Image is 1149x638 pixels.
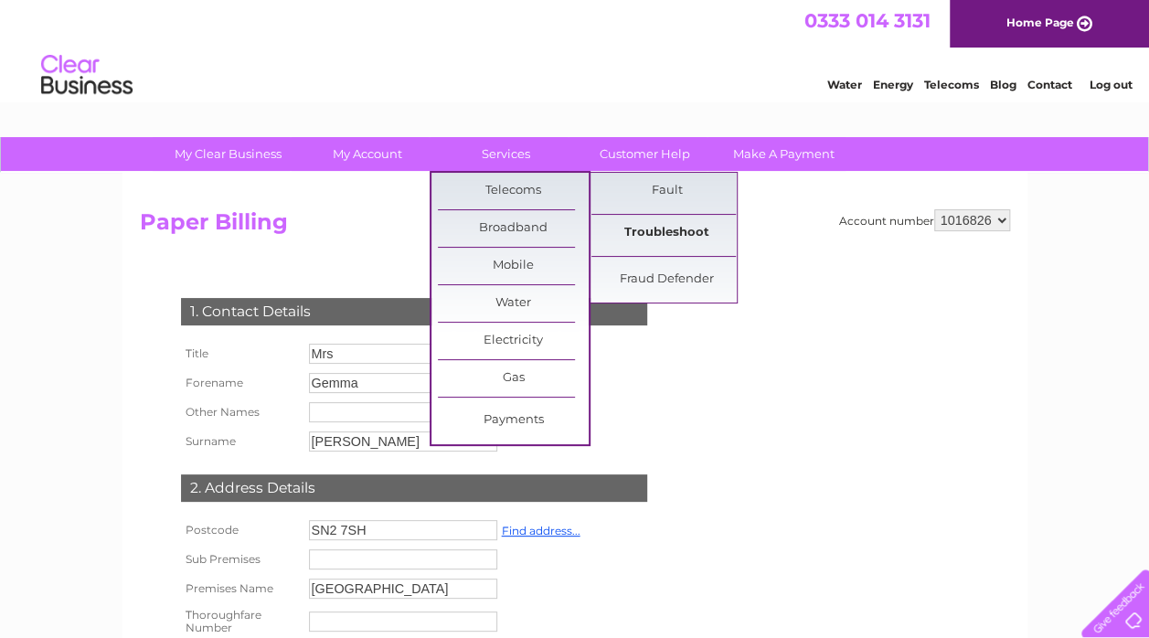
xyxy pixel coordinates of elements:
h2: Paper Billing [140,209,1010,244]
a: Broadband [438,210,589,247]
a: 0333 014 3131 [804,9,931,32]
a: Electricity [438,323,589,359]
div: 1. Contact Details [181,298,647,325]
a: Log out [1089,78,1132,91]
a: Mobile [438,248,589,284]
a: Blog [990,78,1016,91]
a: Telecoms [924,78,979,91]
a: Customer Help [569,137,720,171]
a: Payments [438,402,589,439]
a: Water [827,78,862,91]
div: 2. Address Details [181,474,647,502]
a: Make A Payment [708,137,859,171]
a: Find address... [502,524,580,537]
a: My Account [292,137,442,171]
th: Other Names [176,398,304,427]
th: Title [176,339,304,368]
a: Energy [873,78,913,91]
a: Services [431,137,581,171]
a: Telecoms [438,173,589,209]
a: Water [438,285,589,322]
a: Gas [438,360,589,397]
a: Fraud Defender [591,261,742,298]
th: Forename [176,368,304,398]
a: Troubleshoot [591,215,742,251]
div: Clear Business is a trading name of Verastar Limited (registered in [GEOGRAPHIC_DATA] No. 3667643... [144,10,1007,89]
th: Premises Name [176,574,304,603]
a: Contact [1027,78,1072,91]
a: Fault [591,173,742,209]
th: Postcode [176,516,304,545]
img: logo.png [40,48,133,103]
div: Account number [839,209,1010,231]
a: My Clear Business [153,137,303,171]
th: Sub Premises [176,545,304,574]
th: Surname [176,427,304,456]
